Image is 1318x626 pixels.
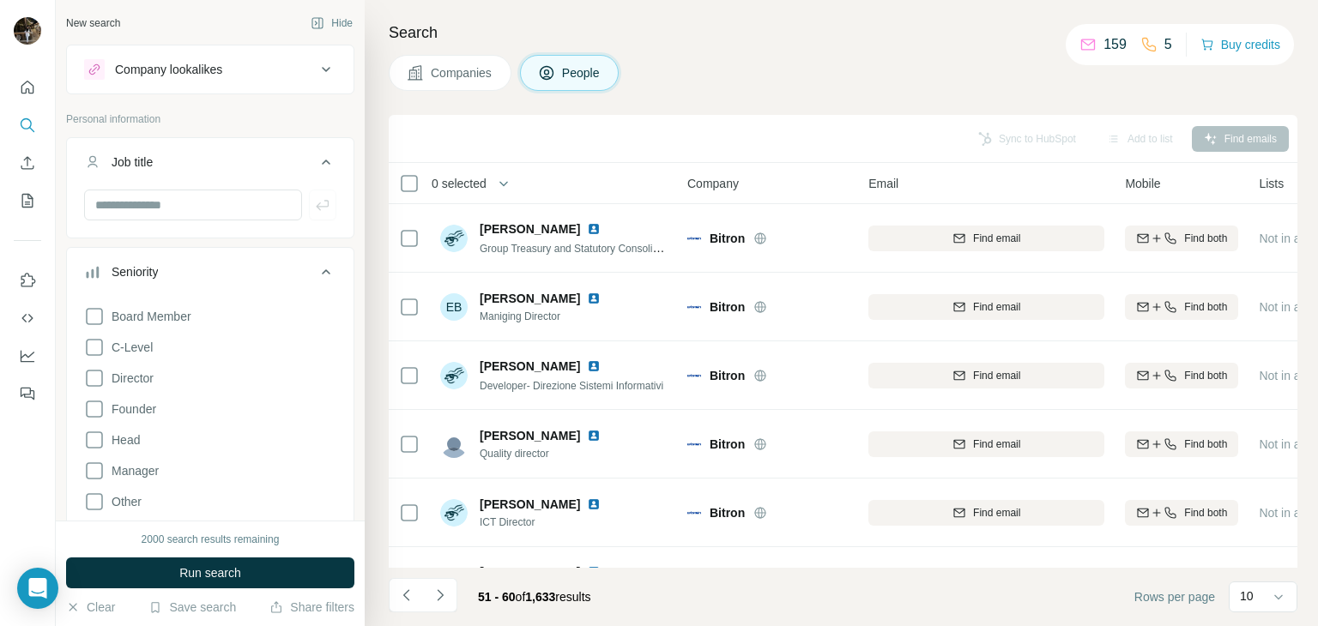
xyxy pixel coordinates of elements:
p: 5 [1164,34,1172,55]
button: Dashboard [14,340,41,371]
span: [PERSON_NAME] [480,427,580,444]
span: Not in a list [1259,300,1318,314]
span: [PERSON_NAME] [480,563,580,581]
div: Job title [112,153,153,171]
h4: Search [389,21,1297,45]
button: Find both [1125,294,1238,320]
img: LinkedIn logo [587,497,601,511]
span: 51 - 60 [478,590,516,604]
span: Not in a list [1259,232,1318,245]
button: Find both [1125,363,1238,388]
button: Hide [299,10,365,36]
span: of [516,590,526,604]
button: Find email [868,294,1104,320]
span: ICT Director [480,515,621,530]
span: Find both [1184,436,1227,452]
button: Find email [868,363,1104,388]
img: Logo of Bitron [687,369,701,382]
button: Navigate to previous page [389,578,423,612]
span: Find email [973,299,1020,315]
span: Other [105,493,142,510]
span: Companies [431,64,493,81]
span: Quality director [480,446,621,461]
span: 0 selected [432,175,487,192]
p: Personal information [66,111,354,127]
span: Lists [1259,175,1284,192]
img: LinkedIn logo [587,429,601,442]
img: LinkedIn logo [587,292,601,305]
p: 159 [1103,34,1127,55]
button: Find email [868,500,1104,526]
span: Not in a list [1259,369,1318,382]
span: Not in a list [1259,506,1318,520]
span: Rows per page [1134,588,1215,605]
span: Find both [1184,231,1227,246]
button: Navigate to next page [423,578,457,612]
button: Search [14,110,41,141]
img: LinkedIn logo [587,565,601,579]
div: New search [66,15,120,31]
button: Seniority [67,251,354,299]
span: Email [868,175,898,192]
span: Find email [973,505,1020,521]
img: LinkedIn logo [587,222,601,236]
span: Director [105,370,154,387]
img: Avatar [440,225,468,252]
span: Maniging Director [480,309,621,324]
div: Company lookalikes [115,61,222,78]
span: [PERSON_NAME] [480,496,580,513]
span: People [562,64,602,81]
img: Logo of Bitron [687,232,701,245]
button: Job title [67,141,354,190]
button: Save search [148,599,236,616]
span: 1,633 [525,590,555,604]
span: Company [687,175,739,192]
span: Founder [105,400,156,418]
span: Find email [973,231,1020,246]
button: Enrich CSV [14,147,41,178]
button: Company lookalikes [67,49,354,90]
button: Find both [1125,500,1238,526]
img: LinkedIn logo [587,359,601,373]
button: Find email [868,431,1104,457]
img: Avatar [14,17,41,45]
div: KS [440,568,468,595]
button: Feedback [14,378,41,409]
span: Run search [179,564,241,581]
img: Avatar [440,362,468,389]
img: Logo of Bitron [687,300,701,314]
span: Head [105,431,140,448]
span: Board Member [105,308,191,325]
span: Find both [1184,299,1227,315]
span: Bitron [710,504,745,521]
span: Find email [973,436,1020,452]
span: [PERSON_NAME] [480,220,580,238]
div: Open Intercom Messenger [17,568,58,609]
span: Mobile [1125,175,1160,192]
span: Find both [1184,368,1227,383]
div: EB [440,293,468,321]
span: C-Level [105,339,153,356]
span: [PERSON_NAME] [480,358,580,375]
button: Find email [868,226,1104,251]
img: Avatar [440,430,468,458]
button: Use Surfe API [14,303,41,334]
span: results [478,590,591,604]
button: Buy credits [1200,33,1280,57]
span: Bitron [710,436,745,453]
span: Manager [105,462,159,479]
div: Seniority [112,263,158,280]
button: Quick start [14,72,41,103]
p: 10 [1240,587,1254,605]
span: Developer- Direzione Sistemi Informativi [480,380,663,392]
span: [PERSON_NAME] [480,290,580,307]
span: Bitron [710,298,745,316]
img: Avatar [440,499,468,527]
span: Group Treasury and Statutory Consolidation Director [480,241,719,255]
button: Clear [66,599,115,616]
button: My lists [14,185,41,216]
span: Find both [1184,505,1227,521]
img: Logo of Bitron [687,437,701,451]
div: 2000 search results remaining [142,532,280,547]
button: Run search [66,557,354,588]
